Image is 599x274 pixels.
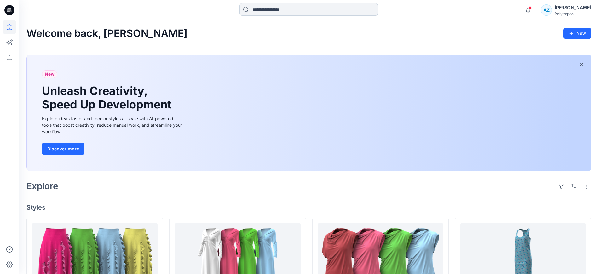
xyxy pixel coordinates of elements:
div: Explore ideas faster and recolor styles at scale with AI-powered tools that boost creativity, red... [42,115,184,135]
h1: Unleash Creativity, Speed Up Development [42,84,174,111]
h4: Styles [26,204,591,211]
h2: Explore [26,181,58,191]
h2: Welcome back, [PERSON_NAME] [26,28,187,39]
div: AZ [541,4,552,16]
button: New [563,28,591,39]
div: Polytropon [555,11,591,16]
button: Discover more [42,143,84,155]
span: New [45,70,55,78]
div: [PERSON_NAME] [555,4,591,11]
a: Discover more [42,143,184,155]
